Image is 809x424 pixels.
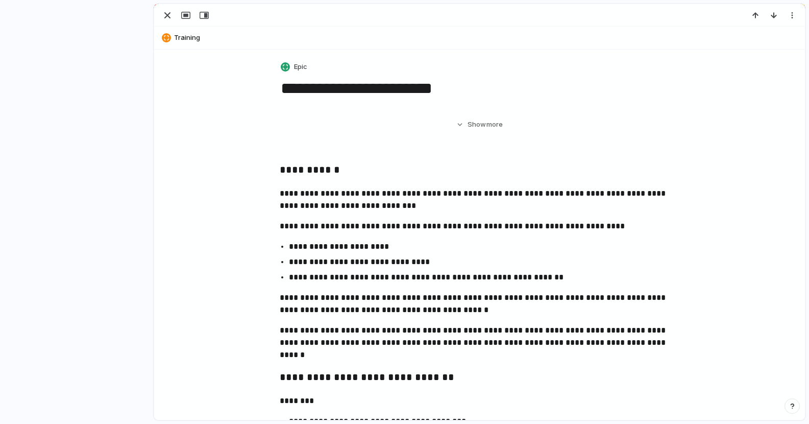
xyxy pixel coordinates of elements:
span: Show [468,120,486,130]
span: Training [174,33,800,43]
span: more [486,120,503,130]
button: Training [159,30,800,46]
button: Showmore [280,115,680,134]
span: Epic [294,62,307,72]
button: Epic [279,60,310,75]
